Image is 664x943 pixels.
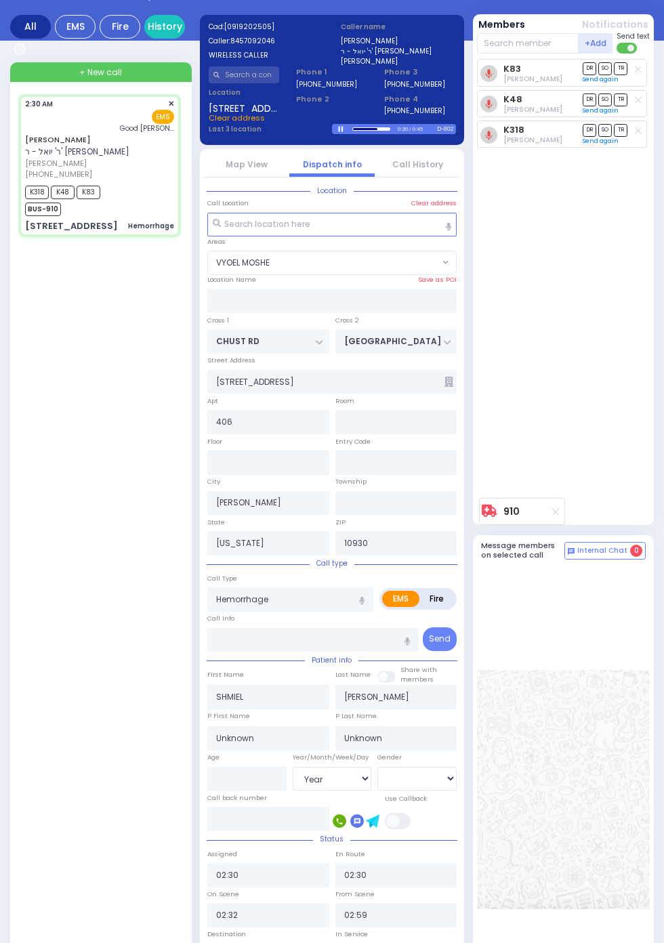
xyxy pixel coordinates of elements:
div: 0:30 [397,121,409,137]
span: Dov Guttman [503,74,562,84]
label: Cross 1 [207,316,229,325]
a: Send again [583,75,619,83]
label: Call back number [207,793,267,803]
span: Call type [310,558,354,568]
label: Use Callback [385,794,427,803]
span: BUS-910 [25,203,61,216]
span: Phone 1 [296,66,367,78]
label: Street Address [207,356,255,365]
a: K83 [503,64,521,74]
label: Room [335,396,354,406]
span: K318 [25,186,49,199]
label: Call Location [207,198,249,208]
a: History [144,15,185,39]
label: ZIP [335,518,346,527]
span: VYOEL MOSHE [207,251,457,275]
span: Patient info [305,655,358,665]
label: Caller name [341,22,456,32]
button: Send [423,627,457,651]
span: SO [598,93,612,106]
span: Joel Deutsch [503,135,562,145]
span: VYOEL MOSHE [208,251,439,274]
img: comment-alt.png [568,548,575,555]
span: DR [583,93,596,106]
span: Send text [617,31,650,41]
label: Areas [207,237,226,247]
label: Floor [207,437,222,446]
button: Internal Chat 0 [564,542,646,560]
div: EMS [55,15,96,39]
label: Apt [207,396,218,406]
span: + New call [79,66,122,79]
label: [PHONE_NUMBER] [384,106,445,116]
div: Year/Month/Week/Day [293,753,372,762]
span: SO [598,62,612,75]
span: TR [614,124,627,137]
div: / [409,121,411,137]
input: Search location here [207,213,457,237]
span: Internal Chat [577,546,627,556]
span: members [400,675,434,684]
div: [STREET_ADDRESS] [25,219,118,233]
label: Age [207,753,220,762]
a: Send again [583,137,619,145]
span: Status [313,834,350,844]
label: From Scene [335,889,375,899]
span: 8457092046 [230,36,275,46]
span: VYOEL MOSHE [216,257,270,269]
span: ✕ [168,98,174,110]
span: Clear address [209,112,265,123]
input: Search member [477,33,579,54]
label: Save as POI [418,275,457,285]
label: Destination [207,929,246,939]
label: City [207,477,220,486]
label: On Scene [207,889,239,899]
label: Gender [377,753,402,762]
button: Members [478,18,525,32]
span: 2:30 AM [25,99,53,109]
span: [STREET_ADDRESS] [209,102,280,112]
label: In Service [335,929,368,939]
div: All [10,15,51,39]
span: K83 [77,186,100,199]
span: Phone 3 [384,66,455,78]
span: TR [614,62,627,75]
span: EMS [152,110,174,124]
label: Assigned [207,850,237,859]
button: +Add [579,33,613,54]
label: P Last Name [335,711,377,721]
span: ר' יואל - ר' [PERSON_NAME] [25,146,129,157]
label: [PHONE_NUMBER] [384,79,445,89]
div: Hemorrhage [128,221,174,231]
div: Fire [100,15,140,39]
span: Shia Lieberman [503,104,562,114]
span: Location [310,186,354,196]
a: 910 [503,507,520,517]
span: K48 [51,186,75,199]
a: Dispatch info [303,159,362,170]
span: Phone 2 [296,93,367,105]
label: P First Name [207,711,250,721]
h5: Message members on selected call [481,541,565,559]
label: Clear address [411,198,457,208]
span: [0919202505] [224,22,274,32]
label: WIRELESS CALLER [209,50,324,60]
label: Location Name [207,275,256,285]
label: Last 3 location [209,124,333,134]
a: Send again [583,106,619,114]
span: [PHONE_NUMBER] [25,169,92,180]
label: Location [209,87,280,98]
span: TR [614,93,627,106]
div: D-802 [437,124,455,134]
button: Notifications [582,18,648,32]
label: ר' יואל - ר' [PERSON_NAME] [341,46,456,56]
span: Phone 4 [384,93,455,105]
label: [PERSON_NAME] [341,56,456,66]
label: Fire [419,591,455,607]
a: Map View [226,159,268,170]
label: Last Name [335,670,371,679]
span: 0 [630,545,642,557]
label: First Name [207,670,244,679]
a: K48 [503,94,522,104]
label: Call Type [207,574,237,583]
